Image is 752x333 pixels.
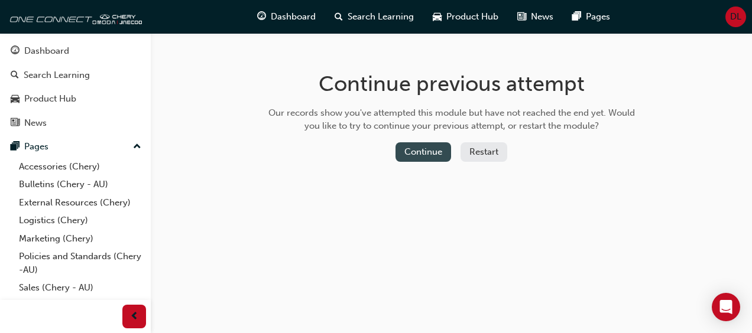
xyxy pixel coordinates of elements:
div: Open Intercom Messenger [712,293,740,321]
h1: Continue previous attempt [264,71,639,97]
a: Accessories (Chery) [14,158,146,176]
a: Search Learning [5,64,146,86]
span: pages-icon [572,9,581,24]
div: Our records show you've attempted this module but have not reached the end yet. Would you like to... [264,106,639,133]
button: DL [725,6,746,27]
a: News [5,112,146,134]
a: guage-iconDashboard [248,5,325,29]
a: All Pages [14,297,146,315]
a: car-iconProduct Hub [423,5,508,29]
a: Dashboard [5,40,146,62]
span: DL [730,10,741,24]
span: Pages [586,10,610,24]
div: News [24,116,47,130]
span: search-icon [335,9,343,24]
span: pages-icon [11,142,20,152]
a: Logistics (Chery) [14,211,146,230]
a: Policies and Standards (Chery -AU) [14,247,146,279]
span: Product Hub [446,10,498,24]
a: Bulletins (Chery - AU) [14,175,146,194]
div: Dashboard [24,44,69,58]
span: news-icon [11,118,20,129]
span: news-icon [517,9,526,24]
img: oneconnect [6,5,142,28]
a: Sales (Chery - AU) [14,279,146,297]
span: car-icon [11,94,20,105]
button: Restart [461,142,507,162]
div: Pages [24,140,48,154]
span: guage-icon [11,46,20,57]
div: Search Learning [24,68,90,82]
span: search-icon [11,70,19,81]
a: search-iconSearch Learning [325,5,423,29]
a: External Resources (Chery) [14,194,146,212]
a: Product Hub [5,88,146,110]
span: Search Learning [348,10,414,24]
a: news-iconNews [508,5,563,29]
span: prev-icon [130,309,139,324]
div: Product Hub [24,92,76,106]
button: Continue [396,142,451,162]
span: car-icon [433,9,442,24]
span: Dashboard [271,10,316,24]
a: pages-iconPages [563,5,620,29]
a: Marketing (Chery) [14,230,146,248]
span: guage-icon [257,9,266,24]
button: DashboardSearch LearningProduct HubNews [5,38,146,136]
button: Pages [5,136,146,158]
span: News [531,10,553,24]
span: up-icon [133,139,141,155]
